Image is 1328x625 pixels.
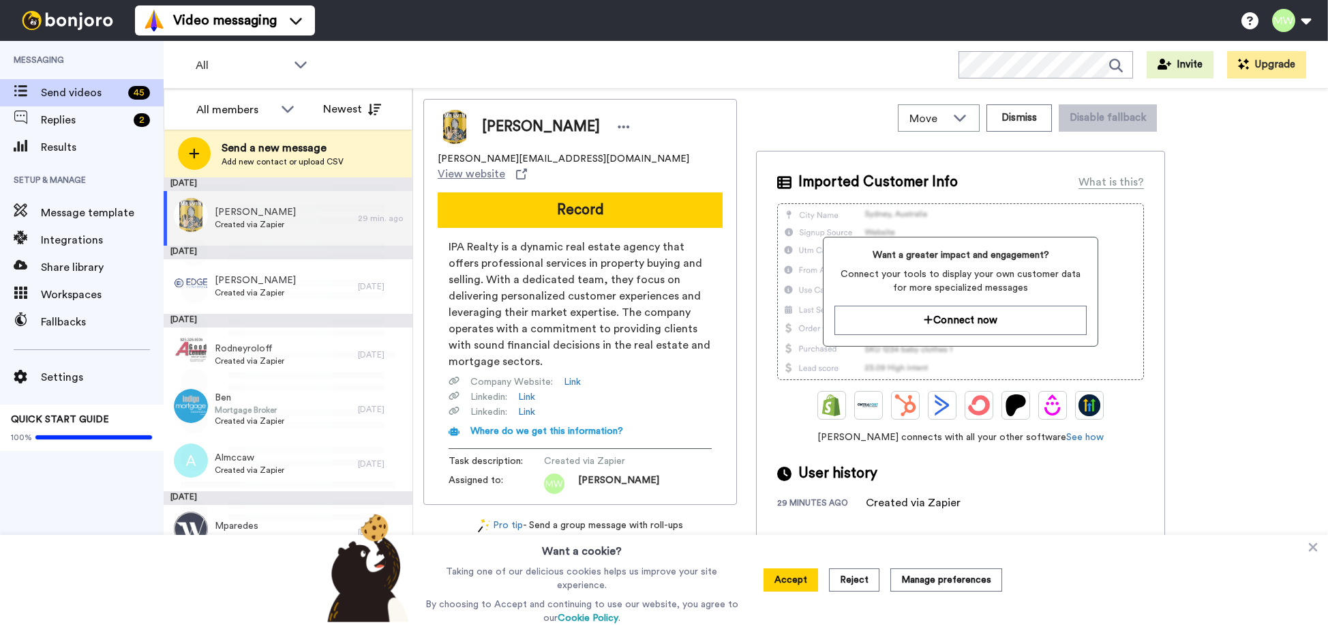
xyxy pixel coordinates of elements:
[470,390,507,404] span: Linkedin :
[478,519,523,533] a: Pro tip
[41,314,164,330] span: Fallbacks
[358,349,406,360] div: [DATE]
[222,140,344,156] span: Send a new message
[1147,51,1213,78] button: Invite
[834,267,1086,295] span: Connect your tools to display your own customer data for more specialized messages
[518,405,535,419] a: Link
[174,512,208,546] img: 5b1584d8-ce86-4bcd-9c62-d7fe7f193b7a.jpg
[866,495,961,511] div: Created via Zapier
[143,10,165,31] img: vm-color.svg
[890,568,1002,592] button: Manage preferences
[11,432,32,443] span: 100%
[470,426,623,436] span: Where do we get this information?
[196,57,287,74] span: All
[196,102,274,118] div: All members
[41,287,164,303] span: Workspaces
[174,444,208,478] img: a.png
[1042,394,1063,416] img: Drip
[478,519,490,533] img: magic-wand.svg
[16,11,119,30] img: bj-logo-header-white.svg
[174,266,208,300] img: d9d66d5e-6dac-4186-9f21-6f2239a1e547.png
[449,454,544,468] span: Task description :
[1078,394,1100,416] img: GoHighLevel
[834,248,1086,262] span: Want a greater impact and engagement?
[564,375,581,389] a: Link
[449,239,712,370] span: IPA Realty is a dynamic real estate agency that offers professional services in property buying a...
[968,394,990,416] img: ConvertKit
[422,565,742,592] p: Taking one of our delicious cookies helps us improve your site experience.
[1066,433,1104,442] a: See how
[41,112,128,128] span: Replies
[858,394,879,416] img: Ontraport
[215,219,296,230] span: Created via Zapier
[41,205,164,221] span: Message template
[1078,174,1144,190] div: What is this?
[470,405,507,419] span: Linkedin :
[215,355,284,366] span: Created via Zapier
[931,394,953,416] img: ActiveCampaign
[315,513,416,622] img: bear-with-cookie.png
[215,342,284,355] span: Rodneyroloff
[777,497,866,511] div: 29 minutes ago
[174,334,208,368] img: a4244ffe-6d0b-4beb-8895-63b7e3a31a35.png
[358,213,406,224] div: 29 min. ago
[1005,394,1027,416] img: Patreon
[798,172,958,192] span: Imported Customer Info
[544,474,564,494] img: mw.png
[438,152,689,166] span: [PERSON_NAME][EMAIL_ADDRESS][DOMAIN_NAME]
[834,306,1086,335] button: Connect now
[821,394,843,416] img: Shopify
[215,274,296,287] span: [PERSON_NAME]
[128,86,150,100] div: 45
[909,111,946,127] span: Move
[41,369,164,386] span: Settings
[215,519,284,533] span: Mparedes
[164,491,412,505] div: [DATE]
[173,11,277,30] span: Video messaging
[215,416,284,426] span: Created via Zapier
[164,177,412,191] div: [DATE]
[41,85,123,101] span: Send videos
[358,459,406,469] div: [DATE]
[174,198,208,232] img: 64816257-b5e8-44b8-b418-406ac186706f.jpg
[215,405,284,416] span: Mortgage Broker
[41,139,164,156] span: Results
[518,390,535,404] a: Link
[1227,51,1306,78] button: Upgrade
[438,110,472,144] img: Image of Deanna
[134,113,150,127] div: 2
[578,474,659,494] span: [PERSON_NAME]
[215,533,284,544] span: Created via Zapier
[215,451,284,465] span: Almccaw
[438,166,505,182] span: View website
[215,465,284,476] span: Created via Zapier
[777,431,1144,444] span: [PERSON_NAME] connects with all your other software
[222,156,344,167] span: Add new contact or upload CSV
[558,613,618,623] a: Cookie Policy
[174,389,208,423] img: 8bf96b55-485a-471a-b220-aaa85a6a812b.png
[164,314,412,328] div: [DATE]
[482,117,600,137] span: [PERSON_NAME]
[215,205,296,219] span: [PERSON_NAME]
[358,281,406,292] div: [DATE]
[764,568,818,592] button: Accept
[894,394,916,416] img: Hubspot
[544,454,674,468] span: Created via Zapier
[438,166,527,182] a: View website
[438,192,723,228] button: Record
[313,96,391,123] button: Newest
[358,404,406,415] div: [DATE]
[215,391,284,405] span: Ben
[215,287,296,298] span: Created via Zapier
[798,463,877,484] span: User history
[1059,104,1157,132] button: Disable fallback
[41,232,164,248] span: Integrations
[41,259,164,276] span: Share library
[542,535,622,559] h3: Want a cookie?
[422,598,742,625] p: By choosing to Accept and continuing to use our website, you agree to our .
[449,474,544,494] span: Assigned to:
[986,104,1052,132] button: Dismiss
[829,568,879,592] button: Reject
